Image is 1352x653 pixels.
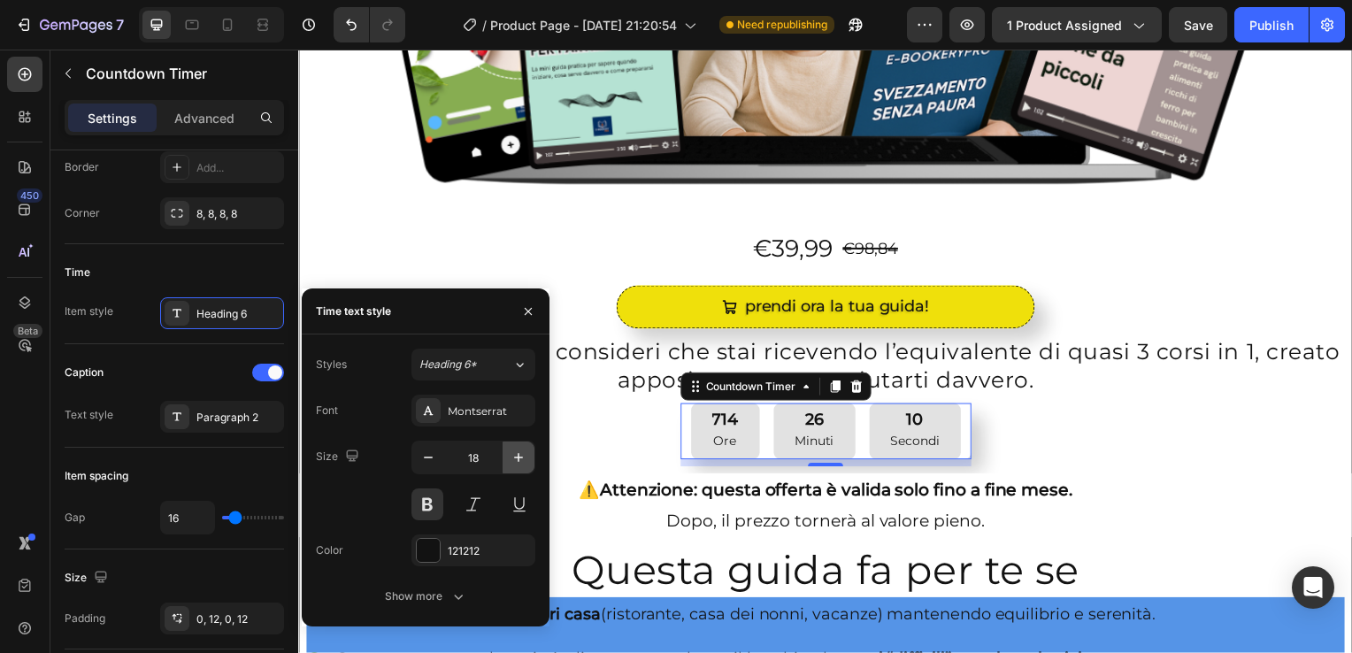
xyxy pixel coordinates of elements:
[10,290,1052,348] p: Un’offerta ridicola se consideri che stai ricevendo l’equivalente di quasi 3 corsi in 1, creato a...
[316,357,347,373] div: Styles
[13,324,42,338] div: Beta
[334,7,405,42] div: Undo/Redo
[298,50,1352,653] iframe: Design area
[385,588,467,605] div: Show more
[65,159,99,175] div: Border
[737,17,827,33] span: Need republishing
[1007,16,1122,35] span: 1 product assigned
[88,109,137,127] p: Settings
[448,403,531,419] div: Montserrat
[1169,7,1227,42] button: Save
[196,611,280,627] div: 0, 12, 0, 12
[34,559,304,579] strong: Come strutturare i pasti fuori casa
[992,7,1162,42] button: 1 product assigned
[596,364,646,384] div: 10
[7,7,132,42] button: 7
[65,205,100,221] div: Corner
[1292,566,1334,609] div: Open Intercom Messenger
[320,238,741,280] button: prendi ora la tua guida!
[316,403,338,419] div: Font
[407,332,504,348] div: Countdown Timer
[500,384,540,406] p: Minuti
[417,364,443,384] div: 714
[449,245,635,273] div: prendi ora la tua guida!
[1184,18,1213,33] span: Save
[161,502,214,534] input: Auto
[65,566,111,590] div: Size
[65,265,90,280] div: Time
[316,303,391,319] div: Time text style
[196,410,280,426] div: Paragraph 2
[417,384,443,406] p: Ore
[116,14,124,35] p: 7
[316,445,363,469] div: Size
[65,468,128,484] div: Item spacing
[419,357,477,373] span: Heading 6*
[86,63,277,84] p: Countdown Timer
[1234,7,1309,42] button: Publish
[196,160,280,176] div: Add...
[1,497,1061,553] h2: Questa guida fa per te se
[411,349,535,380] button: Heading 6*
[196,306,280,322] div: Heading 6
[196,206,280,222] div: 8, 8, 8, 8
[316,580,535,612] button: Show more
[500,364,540,384] div: 26
[34,555,864,583] p: (ristorante, casa dei nonni, vacanze) mantenendo equilibrio e serenità.
[547,185,606,217] div: €98,84
[174,109,234,127] p: Advanced
[17,188,42,203] div: 450
[1249,16,1294,35] div: Publish
[549,604,789,624] strong: gusti “difficili” o molto selettivi
[490,16,677,35] span: Product Page - [DATE] 21:20:54
[457,178,540,225] div: €39,99
[448,543,531,559] div: 121212
[596,384,646,406] p: Secondi
[65,407,113,423] div: Text style
[303,434,780,454] strong: Attenzione: questa offerta è valida solo fino a fine mese.
[316,542,343,558] div: Color
[65,365,104,380] div: Caption
[65,510,85,526] div: Gap
[65,303,113,319] div: Item style
[65,611,105,626] div: Padding
[34,600,864,628] p: .Come promuovere la varietà alimentare anche se il bambino ha .
[3,429,1059,489] p: ⚠️ Dopo, il prezzo tornerà al valore pieno.
[482,16,487,35] span: /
